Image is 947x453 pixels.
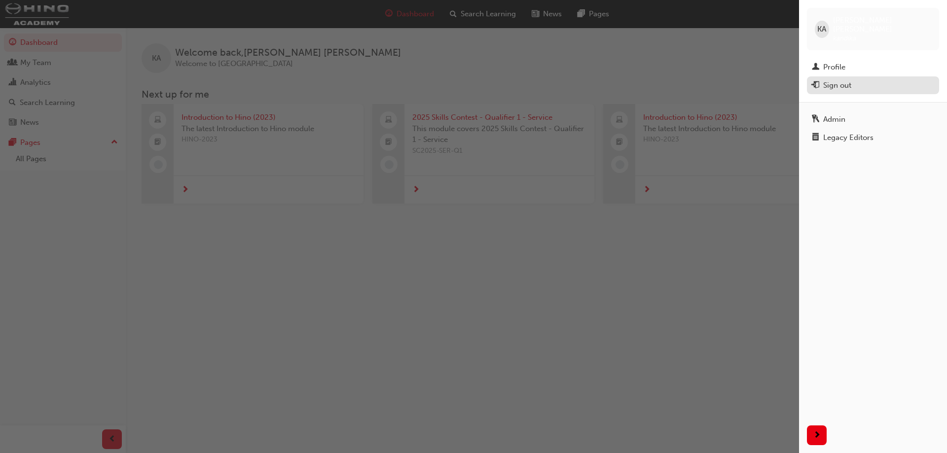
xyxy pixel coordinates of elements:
[812,134,819,142] span: notepad-icon
[817,24,826,35] span: KA
[823,132,874,143] div: Legacy Editors
[807,129,939,147] a: Legacy Editors
[812,115,819,124] span: keys-icon
[813,429,821,442] span: next-icon
[823,62,845,73] div: Profile
[812,63,819,72] span: man-icon
[807,58,939,76] a: Profile
[833,34,856,42] span: kandika
[812,81,819,90] span: exit-icon
[823,80,851,91] div: Sign out
[807,76,939,95] button: Sign out
[823,114,845,125] div: Admin
[807,110,939,129] a: Admin
[833,16,931,34] span: [PERSON_NAME] [PERSON_NAME]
